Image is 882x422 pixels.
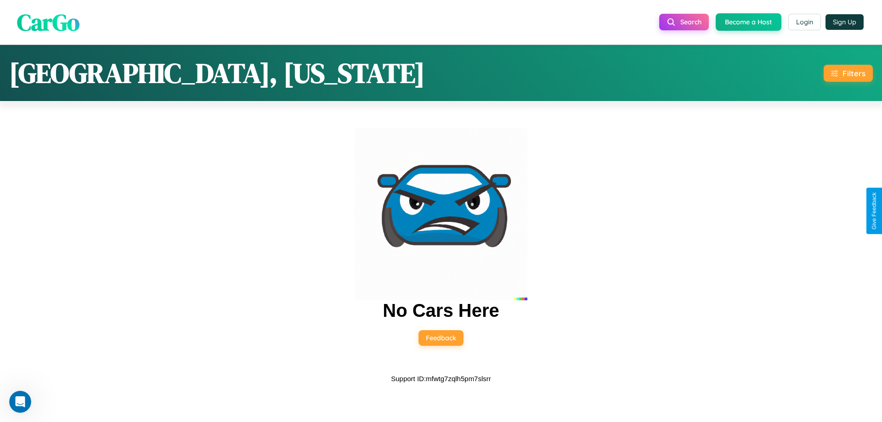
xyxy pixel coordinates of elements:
div: Give Feedback [871,192,877,230]
button: Feedback [418,330,464,346]
h2: No Cars Here [383,300,499,321]
span: Search [680,18,701,26]
p: Support ID: mfwtg7zqlh5pm7slsrr [391,372,491,385]
button: Filters [824,65,873,82]
span: CarGo [17,6,79,38]
button: Search [659,14,709,30]
button: Login [788,14,821,30]
iframe: Intercom live chat [9,391,31,413]
img: car [355,128,527,300]
div: Filters [842,68,865,78]
h1: [GEOGRAPHIC_DATA], [US_STATE] [9,54,425,92]
button: Become a Host [716,13,781,31]
button: Sign Up [825,14,864,30]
